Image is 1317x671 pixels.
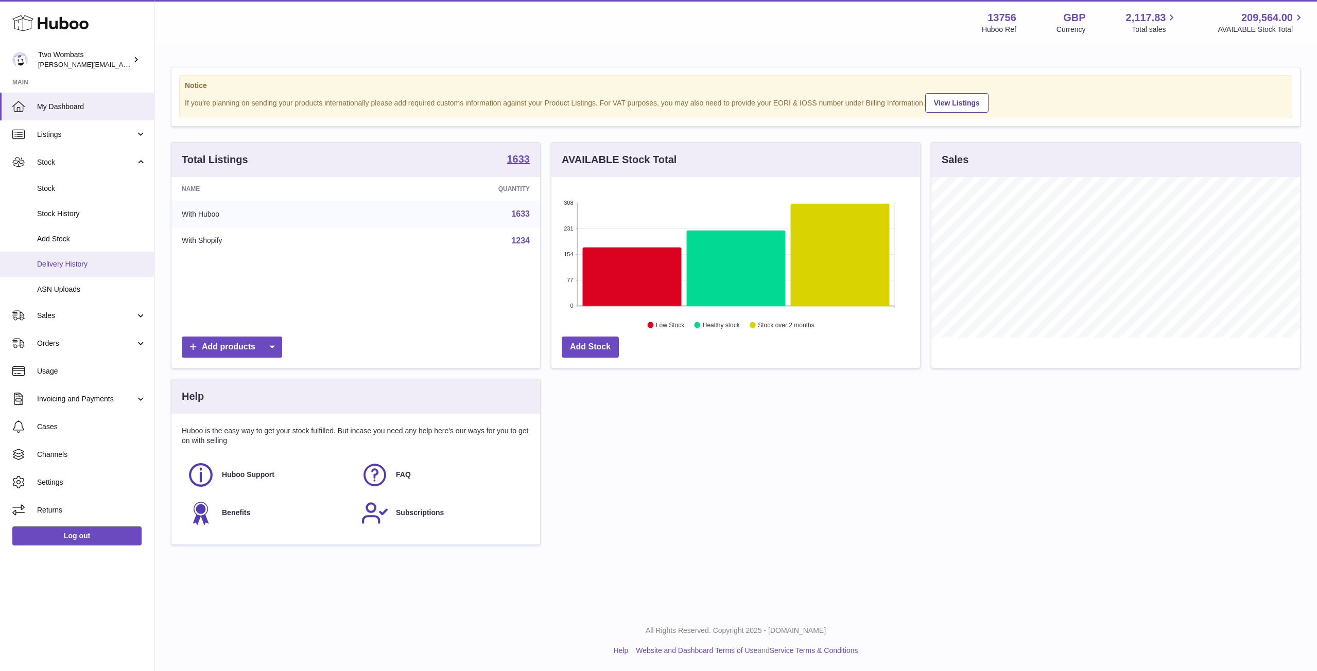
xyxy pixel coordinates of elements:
[37,311,135,321] span: Sales
[171,227,370,254] td: With Shopify
[187,499,351,527] a: Benefits
[361,461,525,489] a: FAQ
[37,102,146,112] span: My Dashboard
[562,337,619,358] a: Add Stock
[1126,11,1166,25] span: 2,117.83
[564,225,573,232] text: 231
[185,92,1287,113] div: If you're planning on sending your products internationally please add required customs informati...
[185,81,1287,91] strong: Notice
[12,52,28,67] img: philip.carroll@twowombats.com
[656,322,685,329] text: Low Stock
[37,259,146,269] span: Delivery History
[770,646,858,655] a: Service Terms & Conditions
[396,508,444,518] span: Subscriptions
[171,177,370,201] th: Name
[37,422,146,432] span: Cases
[222,508,250,518] span: Benefits
[511,236,530,245] a: 1234
[37,394,135,404] span: Invoicing and Payments
[37,130,135,139] span: Listings
[12,526,142,545] a: Log out
[636,646,757,655] a: Website and Dashboard Terms of Use
[758,322,814,329] text: Stock over 2 months
[567,277,573,283] text: 77
[38,50,131,69] div: Two Wombats
[182,390,204,403] h3: Help
[507,154,530,166] a: 1633
[703,322,740,329] text: Healthy stock
[511,209,530,218] a: 1633
[37,505,146,515] span: Returns
[1132,25,1177,34] span: Total sales
[1056,25,1086,34] div: Currency
[37,184,146,193] span: Stock
[37,339,135,348] span: Orders
[1126,11,1178,34] a: 2,117.83 Total sales
[37,157,135,167] span: Stock
[361,499,525,527] a: Subscriptions
[925,93,989,113] a: View Listings
[38,60,262,68] span: [PERSON_NAME][EMAIL_ADDRESS][PERSON_NAME][DOMAIN_NAME]
[562,153,677,167] h3: AVAILABLE Stock Total
[982,25,1016,34] div: Huboo Ref
[37,478,146,487] span: Settings
[37,285,146,294] span: ASN Uploads
[37,209,146,219] span: Stock History
[507,154,530,164] strong: 1633
[222,470,274,480] span: Huboo Support
[614,646,629,655] a: Help
[1218,25,1305,34] span: AVAILABLE Stock Total
[182,426,530,446] p: Huboo is the easy way to get your stock fulfilled. But incase you need any help here's our ways f...
[370,177,540,201] th: Quantity
[1241,11,1293,25] span: 209,564.00
[396,470,411,480] span: FAQ
[187,461,351,489] a: Huboo Support
[632,646,858,656] li: and
[163,626,1309,635] p: All Rights Reserved. Copyright 2025 - [DOMAIN_NAME]
[171,201,370,227] td: With Huboo
[37,234,146,244] span: Add Stock
[37,366,146,376] span: Usage
[37,450,146,460] span: Channels
[570,303,573,309] text: 0
[564,251,573,257] text: 154
[564,200,573,206] text: 308
[942,153,968,167] h3: Sales
[1063,11,1085,25] strong: GBP
[1218,11,1305,34] a: 209,564.00 AVAILABLE Stock Total
[987,11,1016,25] strong: 13756
[182,153,248,167] h3: Total Listings
[182,337,282,358] a: Add products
